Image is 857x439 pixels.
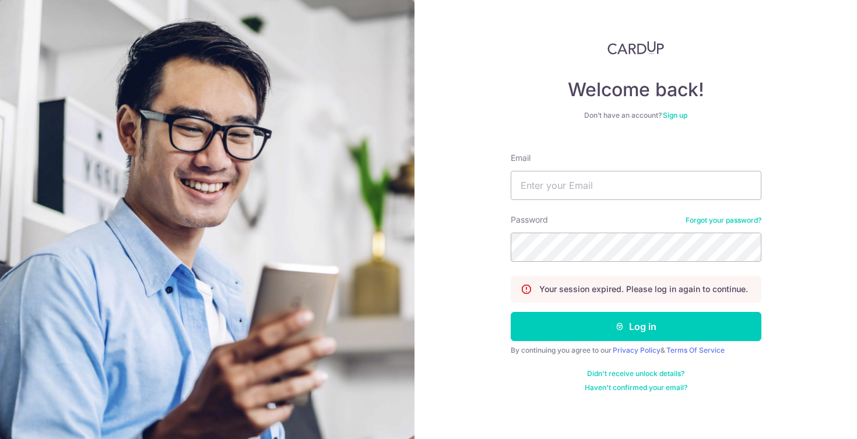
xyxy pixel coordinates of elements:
[539,283,748,295] p: Your session expired. Please log in again to continue.
[511,152,531,164] label: Email
[666,346,725,354] a: Terms Of Service
[511,78,761,101] h4: Welcome back!
[511,111,761,120] div: Don’t have an account?
[585,383,687,392] a: Haven't confirmed your email?
[511,171,761,200] input: Enter your Email
[587,369,684,378] a: Didn't receive unlock details?
[607,41,665,55] img: CardUp Logo
[613,346,661,354] a: Privacy Policy
[663,111,687,120] a: Sign up
[511,346,761,355] div: By continuing you agree to our &
[686,216,761,225] a: Forgot your password?
[511,214,548,226] label: Password
[511,312,761,341] button: Log in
